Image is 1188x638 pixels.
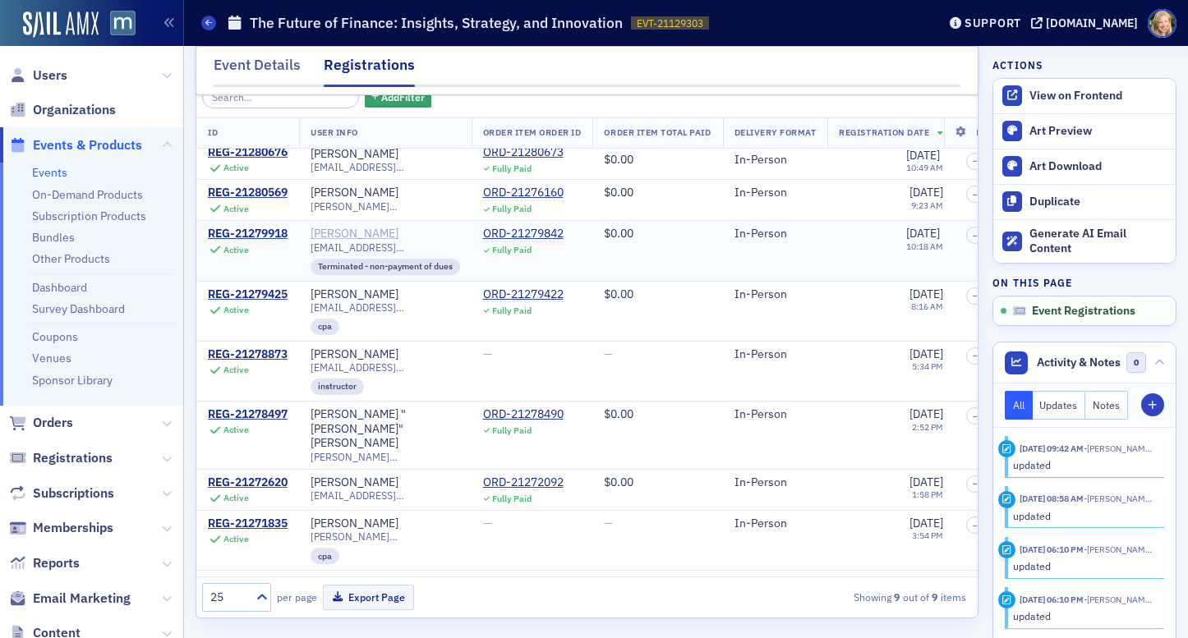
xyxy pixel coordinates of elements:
[734,516,817,531] div: In-Person
[277,590,317,604] label: per page
[483,516,492,530] span: —
[208,516,288,531] a: REG-21271835
[912,530,943,541] time: 3:54 PM
[208,145,288,159] a: REG-21280676
[909,287,943,301] span: [DATE]
[973,411,978,421] span: –
[208,347,288,362] a: REG-21278873
[32,280,87,295] a: Dashboard
[33,519,113,537] span: Memberships
[9,414,73,432] a: Orders
[33,67,67,85] span: Users
[909,576,943,590] span: [DATE]
[973,190,978,200] span: –
[311,241,460,254] span: [EMAIL_ADDRESS][DOMAIN_NAME]
[604,576,633,590] span: $0.00
[32,329,78,344] a: Coupons
[311,361,460,374] span: [EMAIL_ADDRESS][DOMAIN_NAME]
[998,440,1015,457] div: Update
[912,421,943,433] time: 2:52 PM
[911,301,943,312] time: 8:16 AM
[909,475,943,489] span: [DATE]
[604,347,613,361] span: —
[604,516,613,530] span: —
[993,114,1176,149] a: Art Preview
[492,245,532,255] div: Fully Paid
[906,226,940,241] span: [DATE]
[483,186,564,200] div: ORD-21276160
[483,287,564,302] a: ORD-21279422
[311,475,398,490] a: [PERSON_NAME]
[311,451,460,463] span: [PERSON_NAME][EMAIL_ADDRESS][PERSON_NAME][DOMAIN_NAME]
[1029,227,1167,255] div: Generate AI Email Content
[365,87,432,108] button: AddFilter
[973,231,978,241] span: –
[32,187,143,202] a: On-Demand Products
[723,590,966,604] div: Showing out of items
[223,305,249,315] div: Active
[1013,457,1153,472] div: updated
[311,489,460,502] span: [EMAIL_ADDRESS][DOMAIN_NAME]
[998,541,1015,558] div: Update
[492,425,532,436] div: Fully Paid
[311,407,460,451] div: [PERSON_NAME] "[PERSON_NAME]" [PERSON_NAME]
[909,185,943,200] span: [DATE]
[223,534,249,544] div: Active
[33,449,113,467] span: Registrations
[311,186,398,200] div: [PERSON_NAME]
[324,54,415,87] div: Registrations
[1020,443,1084,454] time: 8/15/2025 09:42 AM
[1084,443,1153,454] span: Natalie Antonakas
[998,491,1015,508] div: Update
[483,475,564,490] a: ORD-21272092
[9,590,131,608] a: Email Marketing
[1029,159,1167,174] div: Art Download
[9,484,114,503] a: Subscriptions
[311,287,398,302] a: [PERSON_NAME]
[223,204,249,214] div: Active
[311,126,358,138] span: User Info
[1013,558,1153,573] div: updated
[208,287,288,302] a: REG-21279425
[604,152,633,167] span: $0.00
[202,85,359,108] input: Search…
[912,360,943,372] time: 5:34 PM
[734,347,817,362] div: In-Person
[483,145,564,159] a: ORD-21280673
[32,230,75,245] a: Bundles
[311,259,460,275] div: Terminated - non-payment of dues
[906,162,943,173] time: 10:49 AM
[1084,594,1153,605] span: Natalie Antonakas
[483,227,564,241] a: ORD-21279842
[909,347,943,361] span: [DATE]
[9,554,80,572] a: Reports
[604,406,633,421] span: $0.00
[604,475,633,489] span: $0.00
[734,407,817,422] div: In-Person
[1013,508,1153,523] div: updated
[208,475,288,490] div: REG-21272620
[993,219,1176,264] button: Generate AI Email Content
[311,516,398,531] a: [PERSON_NAME]
[483,407,564,422] div: ORD-21278490
[23,11,99,38] a: SailAMX
[381,90,425,104] span: Add Filter
[911,200,943,211] time: 9:23 AM
[9,519,113,537] a: Memberships
[208,186,288,200] div: REG-21280569
[208,407,288,422] div: REG-21278497
[909,516,943,530] span: [DATE]
[1148,9,1176,38] span: Profile
[214,54,301,85] div: Event Details
[1020,544,1084,555] time: 8/14/2025 06:10 PM
[311,319,339,335] div: cpa
[637,16,703,30] span: EVT-21129303
[1020,594,1084,605] time: 8/14/2025 06:10 PM
[9,101,116,119] a: Organizations
[32,301,125,316] a: Survey Dashboard
[492,493,532,504] div: Fully Paid
[33,484,114,503] span: Subscriptions
[311,548,339,564] div: cpa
